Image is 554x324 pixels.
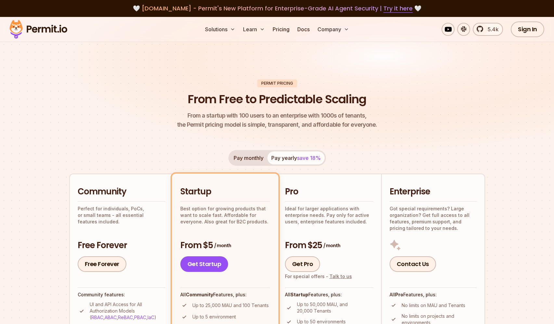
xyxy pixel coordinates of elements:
a: Sign In [511,21,544,37]
p: Best option for growing products that want to scale fast. Affordable for everyone. Also great for... [180,205,270,225]
p: Perfect for individuals, PoCs, or small teams - all essential features included. [78,205,165,225]
h4: All Features, plus: [390,291,477,298]
h1: From Free to Predictable Scaling [188,91,366,107]
img: Permit logo [6,18,70,40]
h3: From $25 [285,240,373,251]
h4: Community features: [78,291,165,298]
strong: Startup [290,292,308,297]
span: / month [323,242,340,249]
a: ReBAC [118,315,133,320]
button: Company [315,23,352,36]
button: Pay monthly [230,151,267,164]
a: Free Forever [78,256,126,272]
a: Pricing [270,23,292,36]
p: No limits on MAU and Tenants [402,302,465,309]
div: Permit Pricing [257,79,297,87]
p: Up to 5 environment [192,314,236,320]
strong: Pro [395,292,403,297]
span: 5.4k [484,25,498,33]
p: Got special requirements? Large organization? Get full access to all features, premium support, a... [390,205,477,232]
span: / month [214,242,231,249]
a: Docs [295,23,312,36]
h4: All Features, plus: [180,291,270,298]
p: Up to 25,000 MAU and 100 Tenants [192,302,269,309]
a: Get Pro [285,256,320,272]
a: RBAC [91,315,103,320]
button: Solutions [202,23,238,36]
h3: Free Forever [78,240,165,251]
h2: Community [78,186,165,198]
strong: Community [186,292,213,297]
p: UI and API Access for All Authorization Models ( , , , , ) [90,301,165,321]
a: IaC [148,315,154,320]
a: Contact Us [390,256,436,272]
span: From a startup with 100 users to an enterprise with 1000s of tenants, [177,111,377,120]
a: ABAC [105,315,117,320]
div: For special offers - [285,273,352,280]
h3: From $5 [180,240,270,251]
h2: Pro [285,186,373,198]
button: Learn [240,23,267,36]
a: 5.4k [473,23,503,36]
span: [DOMAIN_NAME] - Permit's New Platform for Enterprise-Grade AI Agent Security | [142,4,413,12]
p: the Permit pricing model is simple, transparent, and affordable for everyone. [177,111,377,129]
h2: Enterprise [390,186,477,198]
p: Up to 50,000 MAU, and 20,000 Tenants [297,301,373,314]
h4: All Features, plus: [285,291,373,298]
a: PBAC [134,315,146,320]
a: Talk to us [329,274,352,279]
h2: Startup [180,186,270,198]
div: 🤍 🤍 [16,4,538,13]
a: Get Startup [180,256,228,272]
a: Try it here [383,4,413,13]
p: Ideal for larger applications with enterprise needs. Pay only for active users, enterprise featur... [285,205,373,225]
